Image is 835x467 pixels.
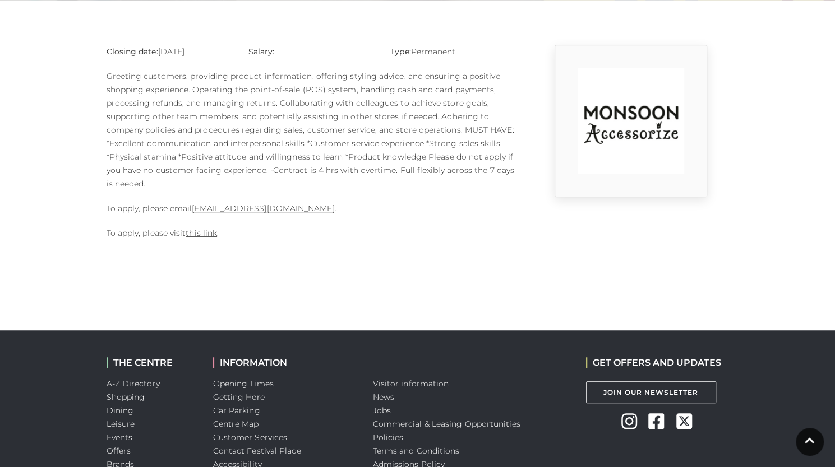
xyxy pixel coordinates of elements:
h2: INFORMATION [213,357,356,368]
a: Jobs [373,405,391,415]
a: Opening Times [213,379,274,389]
a: Commercial & Leasing Opportunities [373,419,520,429]
a: Terms and Conditions [373,446,460,456]
a: Centre Map [213,419,259,429]
p: To apply, please visit . [107,226,516,240]
p: [DATE] [107,45,232,58]
p: Greeting customers, providing product information, offering styling advice, and ensuring a positi... [107,69,516,190]
h2: THE CENTRE [107,357,196,368]
a: [EMAIL_ADDRESS][DOMAIN_NAME] [192,203,334,213]
p: Permanent [390,45,515,58]
a: Contact Festival Place [213,446,301,456]
h2: GET OFFERS AND UPDATES [586,357,721,368]
img: rtuC_1630740947_no1Y.jpg [578,68,684,174]
a: Events [107,432,133,442]
a: News [373,392,394,402]
a: A-Z Directory [107,379,160,389]
a: Customer Services [213,432,288,442]
a: Policies [373,432,404,442]
a: Visitor information [373,379,449,389]
a: this link [186,228,217,238]
a: Offers [107,446,131,456]
a: Dining [107,405,134,415]
a: Getting Here [213,392,265,402]
p: To apply, please email . [107,202,516,215]
a: Join Our Newsletter [586,381,716,403]
strong: Closing date: [107,46,158,57]
a: Shopping [107,392,145,402]
a: Leisure [107,419,135,429]
strong: Salary: [248,46,275,57]
strong: Type: [390,46,410,57]
a: Car Parking [213,405,260,415]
